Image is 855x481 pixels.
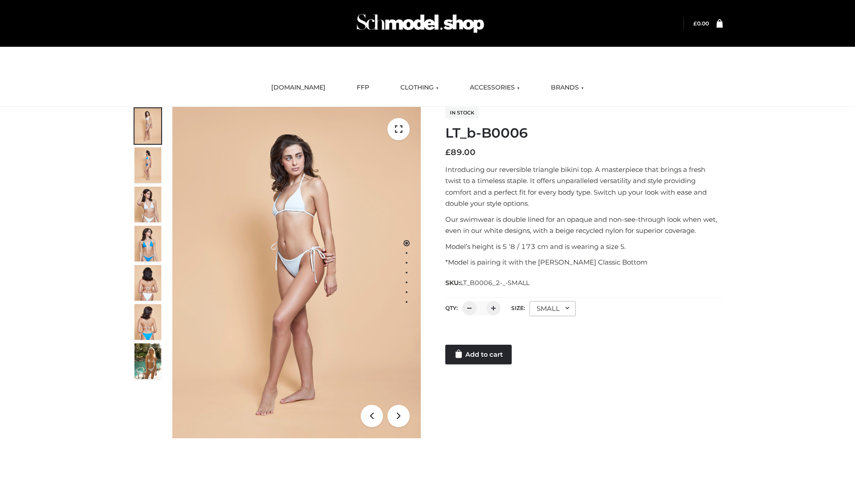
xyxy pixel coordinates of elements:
[134,226,161,261] img: ArielClassicBikiniTop_CloudNine_AzureSky_OW114ECO_4-scaled.jpg
[445,345,512,364] a: Add to cart
[134,265,161,301] img: ArielClassicBikiniTop_CloudNine_AzureSky_OW114ECO_7-scaled.jpg
[134,147,161,183] img: ArielClassicBikiniTop_CloudNine_AzureSky_OW114ECO_2-scaled.jpg
[394,78,445,98] a: CLOTHING
[529,301,576,316] div: SMALL
[134,187,161,222] img: ArielClassicBikiniTop_CloudNine_AzureSky_OW114ECO_3-scaled.jpg
[445,147,476,157] bdi: 89.00
[134,108,161,144] img: ArielClassicBikiniTop_CloudNine_AzureSky_OW114ECO_1-scaled.jpg
[265,78,332,98] a: [DOMAIN_NAME]
[445,241,723,253] p: Model’s height is 5 ‘8 / 173 cm and is wearing a size S.
[445,214,723,236] p: Our swimwear is double lined for an opaque and non-see-through look when wet, even in our white d...
[693,20,709,27] a: £0.00
[463,78,526,98] a: ACCESSORIES
[350,78,376,98] a: FFP
[693,20,697,27] span: £
[445,164,723,209] p: Introducing our reversible triangle bikini top. A masterpiece that brings a fresh twist to a time...
[354,6,487,41] img: Schmodel Admin 964
[445,107,479,118] span: In stock
[172,107,421,438] img: ArielClassicBikiniTop_CloudNine_AzureSky_OW114ECO_1
[445,125,723,141] h1: LT_b-B0006
[445,257,723,268] p: *Model is pairing it with the [PERSON_NAME] Classic Bottom
[544,78,590,98] a: BRANDS
[460,279,529,287] span: LT_B0006_2-_-SMALL
[445,305,458,311] label: QTY:
[134,343,161,379] img: Arieltop_CloudNine_AzureSky2.jpg
[445,147,451,157] span: £
[134,304,161,340] img: ArielClassicBikiniTop_CloudNine_AzureSky_OW114ECO_8-scaled.jpg
[693,20,709,27] bdi: 0.00
[445,277,530,288] span: SKU:
[511,305,525,311] label: Size:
